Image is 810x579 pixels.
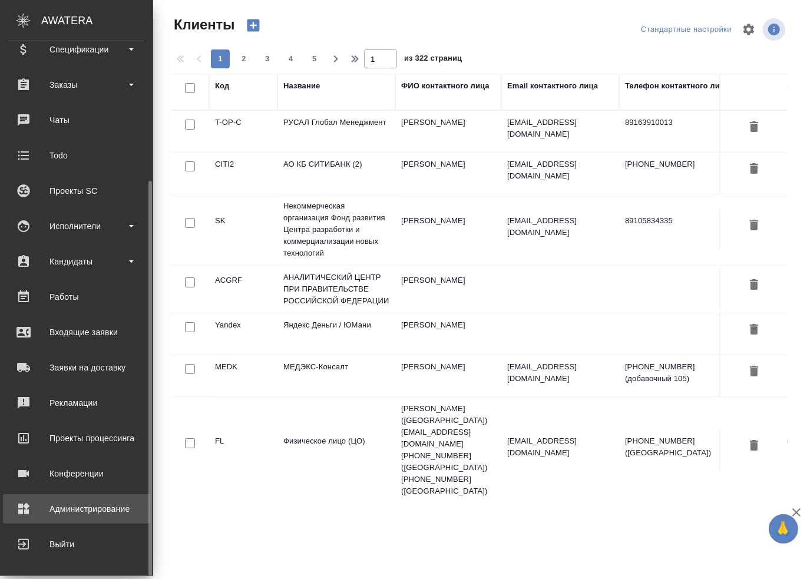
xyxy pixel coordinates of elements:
[9,41,144,58] div: Спецификации
[283,80,320,92] div: Название
[9,182,144,200] div: Проекты SC
[209,355,277,396] td: MEDK
[744,361,764,383] button: Удалить
[744,319,764,341] button: Удалить
[735,15,763,44] span: Настроить таблицу
[277,194,395,265] td: Некоммерческая организация Фонд развития Центра разработки и коммерциализации новых технологий
[3,282,150,312] a: Работы
[507,215,613,239] p: [EMAIL_ADDRESS][DOMAIN_NAME]
[744,274,764,296] button: Удалить
[305,49,324,68] button: 5
[9,394,144,412] div: Рекламации
[401,80,490,92] div: ФИО контактного лица
[3,459,150,488] a: Конференции
[9,465,144,482] div: Конференции
[9,288,144,306] div: Работы
[239,15,267,35] button: Создать
[3,317,150,347] a: Входящие заявки
[507,158,613,182] p: [EMAIL_ADDRESS][DOMAIN_NAME]
[209,209,277,250] td: SK
[282,49,300,68] button: 4
[209,111,277,152] td: T-OP-C
[277,429,395,471] td: Физическое лицо (ЦО)
[305,53,324,65] span: 5
[209,429,277,471] td: FL
[625,158,731,170] p: [PHONE_NUMBER]
[773,517,794,541] span: 🙏
[258,49,277,68] button: 3
[215,80,229,92] div: Код
[744,435,764,457] button: Удалить
[277,111,395,152] td: РУСАЛ Глобал Менеджмент
[3,530,150,559] a: Выйти
[9,76,144,94] div: Заказы
[3,353,150,382] a: Заявки на доставку
[507,361,613,385] p: [EMAIL_ADDRESS][DOMAIN_NAME]
[9,535,144,553] div: Выйти
[625,117,731,128] p: 89163910013
[9,323,144,341] div: Входящие заявки
[395,313,501,355] td: [PERSON_NAME]
[395,269,501,310] td: [PERSON_NAME]
[395,111,501,152] td: [PERSON_NAME]
[209,269,277,310] td: ACGRF
[209,313,277,355] td: Yandex
[507,80,598,92] div: Email контактного лица
[234,49,253,68] button: 2
[277,153,395,194] td: АО КБ СИТИБАНК (2)
[3,494,150,524] a: Администрирование
[258,53,277,65] span: 3
[404,51,462,68] span: из 322 страниц
[9,359,144,376] div: Заявки на доставку
[744,215,764,237] button: Удалить
[395,209,501,250] td: [PERSON_NAME]
[9,111,144,129] div: Чаты
[625,80,729,92] div: Телефон контактного лица
[395,153,501,194] td: [PERSON_NAME]
[9,147,144,164] div: Todo
[277,313,395,355] td: Яндекс Деньги / ЮМани
[744,158,764,180] button: Удалить
[282,53,300,65] span: 4
[3,105,150,135] a: Чаты
[625,215,731,227] p: 89105834335
[277,355,395,396] td: МЕДЭКС-Консалт
[3,388,150,418] a: Рекламации
[41,9,153,32] div: AWATERA
[277,266,395,313] td: АНАЛИТИЧЕСКИЙ ЦЕНТР ПРИ ПРАВИТЕЛЬСТВЕ РОССИЙСКОЙ ФЕДЕРАЦИИ
[395,355,501,396] td: [PERSON_NAME]
[507,117,613,140] p: [EMAIL_ADDRESS][DOMAIN_NAME]
[9,500,144,518] div: Администрирование
[9,429,144,447] div: Проекты процессинга
[234,53,253,65] span: 2
[171,15,234,34] span: Клиенты
[507,435,613,459] p: [EMAIL_ADDRESS][DOMAIN_NAME]
[209,153,277,194] td: CITI2
[9,253,144,270] div: Кандидаты
[3,424,150,453] a: Проекты процессинга
[625,435,731,459] p: [PHONE_NUMBER] ([GEOGRAPHIC_DATA])
[763,18,788,41] span: Посмотреть информацию
[395,397,501,503] td: [PERSON_NAME] ([GEOGRAPHIC_DATA]) [EMAIL_ADDRESS][DOMAIN_NAME] [PHONE_NUMBER] ([GEOGRAPHIC_DATA])...
[769,514,798,544] button: 🙏
[638,21,735,39] div: split button
[625,361,731,385] p: [PHONE_NUMBER] (добавочный 105)
[3,141,150,170] a: Todo
[9,217,144,235] div: Исполнители
[744,117,764,138] button: Удалить
[3,176,150,206] a: Проекты SC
